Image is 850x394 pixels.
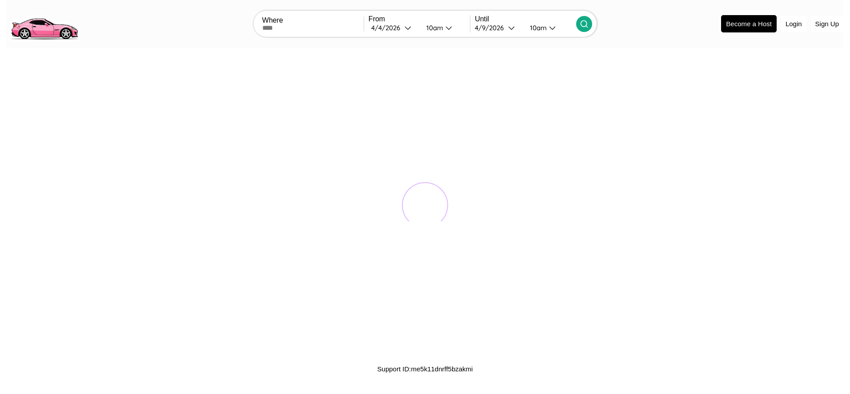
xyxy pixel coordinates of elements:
button: Sign Up [811,16,843,32]
div: 10am [525,24,549,32]
button: Become a Host [721,15,777,32]
button: 4/4/2026 [369,23,419,32]
div: 4 / 4 / 2026 [371,24,405,32]
label: Until [475,15,576,23]
label: From [369,15,470,23]
img: logo [7,4,82,42]
label: Where [262,16,364,24]
p: Support ID: me5k11dnrff5bzakmi [377,363,473,375]
button: 10am [523,23,576,32]
button: 10am [419,23,470,32]
div: 10am [422,24,445,32]
button: Login [781,16,806,32]
div: 4 / 9 / 2026 [475,24,508,32]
